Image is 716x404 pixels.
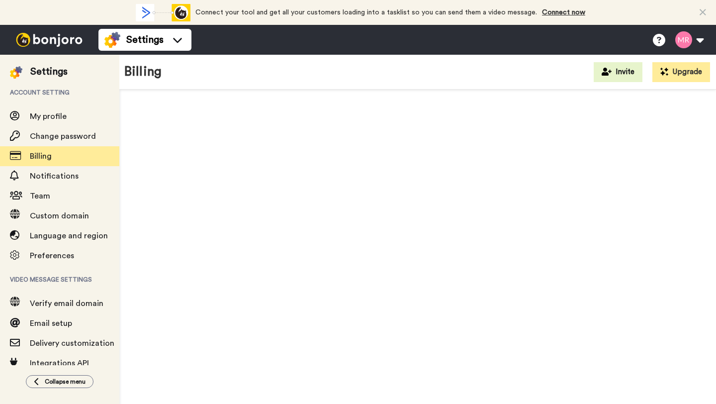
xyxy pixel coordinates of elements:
span: Integrations API [30,359,89,367]
span: Verify email domain [30,300,103,307]
span: Preferences [30,252,74,260]
span: Settings [126,33,164,47]
span: Email setup [30,319,72,327]
button: Collapse menu [26,375,93,388]
button: Upgrade [652,62,710,82]
span: Delivery customization [30,339,114,347]
span: Billing [30,152,52,160]
span: Team [30,192,50,200]
img: bj-logo-header-white.svg [12,33,87,47]
img: settings-colored.svg [10,66,22,79]
button: Invite [594,62,642,82]
span: My profile [30,112,67,120]
span: Notifications [30,172,79,180]
span: Collapse menu [45,378,86,386]
span: Change password [30,132,96,140]
div: animation [136,4,190,21]
h1: Billing [124,65,162,79]
span: Language and region [30,232,108,240]
span: Custom domain [30,212,89,220]
span: Connect your tool and get all your customers loading into a tasklist so you can send them a video... [195,9,537,16]
img: settings-colored.svg [104,32,120,48]
a: Connect now [542,9,585,16]
div: Settings [30,65,68,79]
